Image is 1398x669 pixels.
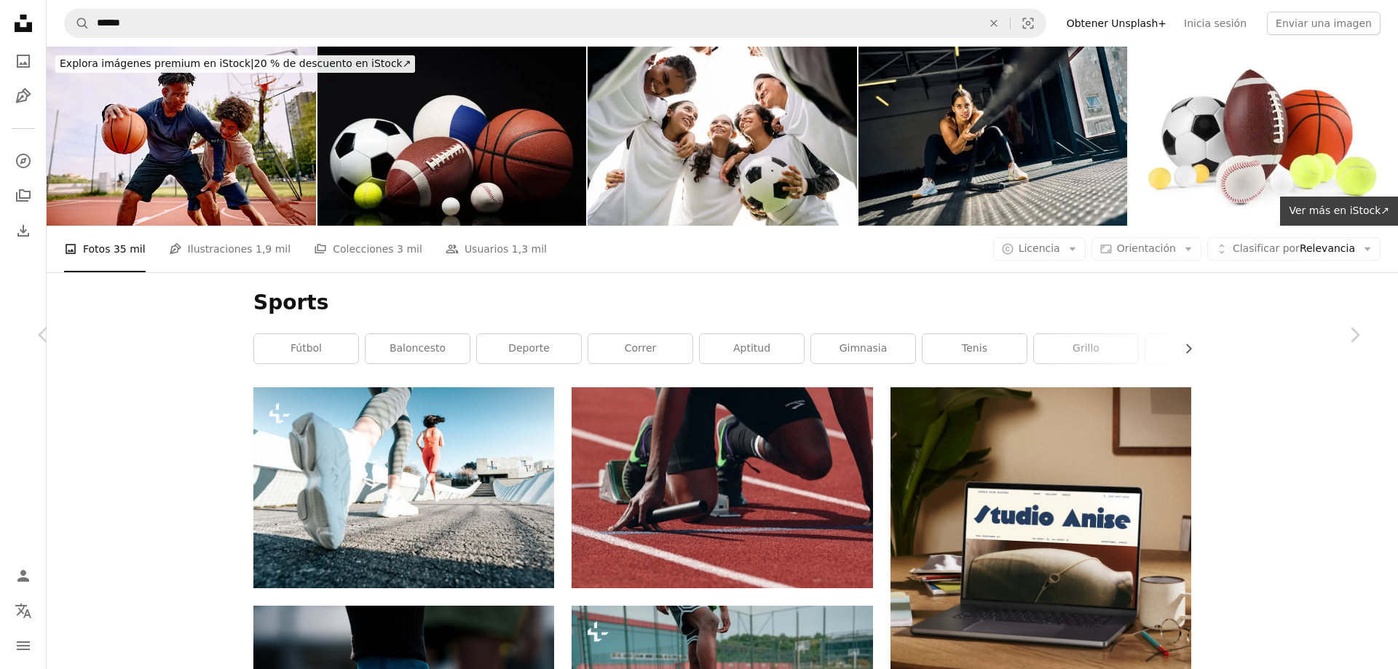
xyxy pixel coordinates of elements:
[253,387,554,587] img: Una mujer corriendo por una calle junto a una rampa
[9,146,38,175] a: Explorar
[1267,12,1381,35] button: Enviar una imagen
[1011,9,1046,37] button: Búsqueda visual
[9,82,38,111] a: Ilustraciones
[1311,265,1398,405] a: Siguiente
[366,334,470,363] a: baloncesto
[253,290,1191,316] h1: Sports
[1289,205,1389,216] span: Ver más en iStock ↗
[169,226,291,272] a: Ilustraciones 1,9 mil
[60,58,411,69] span: 20 % de descuento en iStock ↗
[1034,334,1138,363] a: grillo
[1058,12,1175,35] a: Obtener Unsplash+
[1019,242,1060,254] span: Licencia
[1129,47,1398,226] img: Muchas pelotas deportivas diferentes aisladas en blanco
[1145,334,1249,363] a: béisbol
[1233,242,1355,256] span: Relevancia
[253,481,554,494] a: Una mujer corriendo por una calle junto a una rampa
[9,631,38,660] button: Menú
[1233,242,1300,254] span: Clasificar por
[1175,12,1255,35] a: Inicia sesión
[9,216,38,245] a: Historial de descargas
[64,9,1046,38] form: Encuentra imágenes en todo el sitio
[572,387,872,587] img: Hombre en el campo de atletismo
[9,596,38,625] button: Idioma
[1207,237,1381,261] button: Clasificar porRelevancia
[47,47,424,82] a: Explora imágenes premium en iStock|20 % de descuento en iStock↗
[588,334,692,363] a: correr
[9,181,38,210] a: Colecciones
[1175,334,1191,363] button: desplazar lista a la derecha
[47,47,316,226] img: Father and son playing basketball on outdoor court
[923,334,1027,363] a: tenis
[1280,197,1398,226] a: Ver más en iStock↗
[446,226,547,272] a: Usuarios 1,3 mil
[978,9,1010,37] button: Borrar
[477,334,581,363] a: deporte
[254,334,358,363] a: fútbol
[9,561,38,590] a: Iniciar sesión / Registrarse
[317,47,587,226] img: Various sports equipment on black background studio shot
[9,47,38,76] a: Fotos
[572,481,872,494] a: Hombre en el campo de atletismo
[314,226,422,272] a: Colecciones 3 mil
[811,334,915,363] a: gimnasia
[65,9,90,37] button: Buscar en Unsplash
[1091,237,1201,261] button: Orientación
[512,241,547,257] span: 1,3 mil
[993,237,1086,261] button: Licencia
[256,241,291,257] span: 1,9 mil
[1117,242,1176,254] span: Orientación
[60,58,254,69] span: Explora imágenes premium en iStock |
[588,47,857,226] img: Jugadoras de fútbol de pie en grupo con la pelota
[858,47,1128,226] img: Atleta femenina tirando de un trineo con peso en un gimnasio. Vista frontal de una mujer realizan...
[397,241,422,257] span: 3 mil
[700,334,804,363] a: aptitud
